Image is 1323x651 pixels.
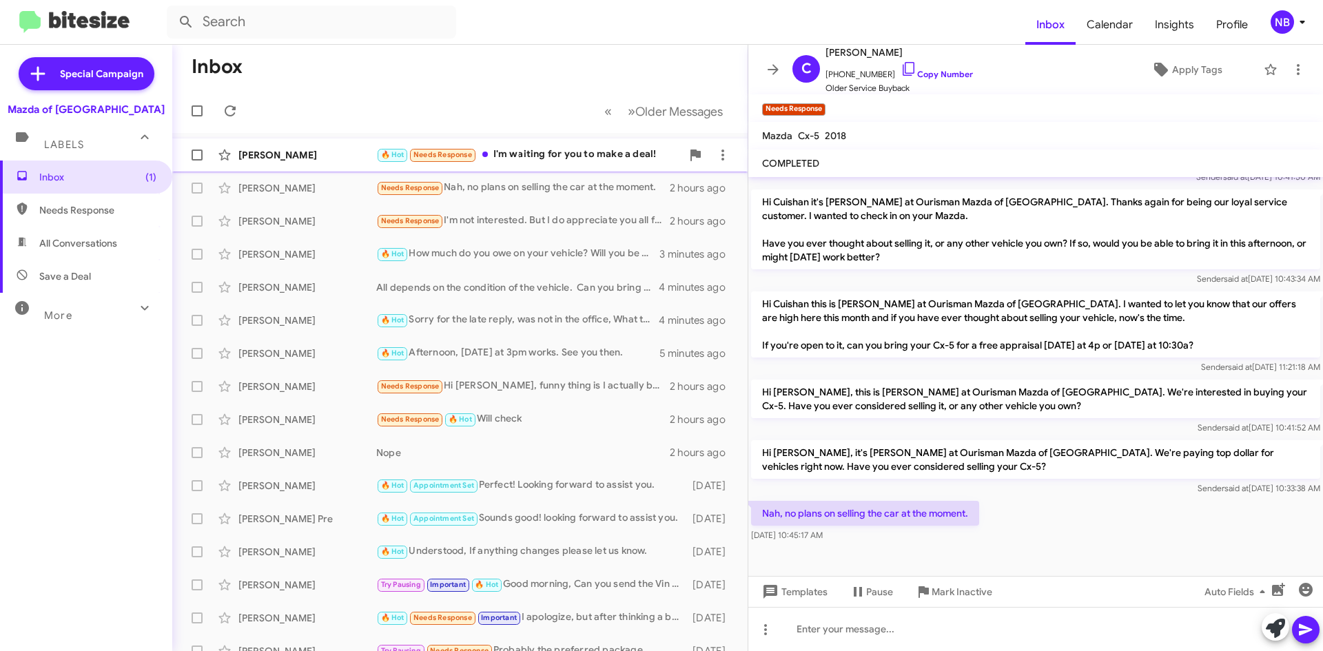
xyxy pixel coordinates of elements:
[376,577,686,592] div: Good morning, Can you send the Vin and miles to your vehicle?
[413,150,472,159] span: Needs Response
[1198,483,1320,493] span: Sender [DATE] 10:33:38 AM
[659,313,737,327] div: 4 minutes ago
[381,415,440,424] span: Needs Response
[659,280,737,294] div: 4 minutes ago
[381,547,404,556] span: 🔥 Hot
[381,183,440,192] span: Needs Response
[751,501,979,526] p: Nah, no plans on selling the car at the moment.
[381,316,404,324] span: 🔥 Hot
[762,103,825,116] small: Needs Response
[238,214,376,228] div: [PERSON_NAME]
[825,61,973,81] span: [PHONE_NUMBER]
[1197,273,1320,284] span: Sender [DATE] 10:43:34 AM
[866,579,893,604] span: Pause
[628,103,635,120] span: »
[238,611,376,625] div: [PERSON_NAME]
[751,291,1320,358] p: Hi Cuishan this is [PERSON_NAME] at Ourisman Mazda of [GEOGRAPHIC_DATA]. I wanted to let you know...
[1025,5,1076,45] a: Inbox
[1193,579,1282,604] button: Auto Fields
[19,57,154,90] a: Special Campaign
[381,580,421,589] span: Try Pausing
[686,578,737,592] div: [DATE]
[1201,362,1320,372] span: Sender [DATE] 11:21:18 AM
[670,413,737,426] div: 2 hours ago
[748,579,839,604] button: Templates
[192,56,243,78] h1: Inbox
[798,130,819,142] span: Cx-5
[686,512,737,526] div: [DATE]
[1204,579,1271,604] span: Auto Fields
[1076,5,1144,45] a: Calendar
[376,180,670,196] div: Nah, no plans on selling the car at the moment.
[825,130,846,142] span: 2018
[1224,483,1249,493] span: said at
[167,6,456,39] input: Search
[619,97,731,125] button: Next
[8,103,165,116] div: Mazda of [GEOGRAPHIC_DATA]
[381,613,404,622] span: 🔥 Hot
[238,380,376,393] div: [PERSON_NAME]
[1198,422,1320,433] span: Sender [DATE] 10:41:52 AM
[1224,422,1249,433] span: said at
[39,269,91,283] span: Save a Deal
[751,440,1320,479] p: Hi [PERSON_NAME], it's [PERSON_NAME] at Ourisman Mazda of [GEOGRAPHIC_DATA]. We're paying top dol...
[376,510,686,526] div: Sounds good! looking forward to assist you.
[759,579,828,604] span: Templates
[597,97,731,125] nav: Page navigation example
[145,170,156,184] span: (1)
[376,610,686,626] div: I apologize, but after thinking a bit more about it, I am not interested in selling at this time.
[238,247,376,261] div: [PERSON_NAME]
[670,214,737,228] div: 2 hours ago
[376,345,659,361] div: Afternoon, [DATE] at 3pm works. See you then.
[44,309,72,322] span: More
[238,347,376,360] div: [PERSON_NAME]
[238,313,376,327] div: [PERSON_NAME]
[596,97,620,125] button: Previous
[381,249,404,258] span: 🔥 Hot
[762,157,819,169] span: COMPLETED
[381,514,404,523] span: 🔥 Hot
[932,579,992,604] span: Mark Inactive
[238,479,376,493] div: [PERSON_NAME]
[839,579,904,604] button: Pause
[1205,5,1259,45] a: Profile
[659,347,737,360] div: 5 minutes ago
[1224,273,1248,284] span: said at
[238,280,376,294] div: [PERSON_NAME]
[376,411,670,427] div: Will check
[376,312,659,328] div: Sorry for the late reply, was not in the office, What time are you available to bring the vehicle...
[381,349,404,358] span: 🔥 Hot
[751,380,1320,418] p: Hi [PERSON_NAME], this is [PERSON_NAME] at Ourisman Mazda of [GEOGRAPHIC_DATA]. We're interested ...
[413,514,474,523] span: Appointment Set
[751,189,1320,269] p: Hi Cuishan it's [PERSON_NAME] at Ourisman Mazda of [GEOGRAPHIC_DATA]. Thanks again for being our ...
[635,104,723,119] span: Older Messages
[238,545,376,559] div: [PERSON_NAME]
[825,44,973,61] span: [PERSON_NAME]
[1172,57,1222,82] span: Apply Tags
[659,247,737,261] div: 3 minutes ago
[413,481,474,490] span: Appointment Set
[376,477,686,493] div: Perfect! Looking forward to assist you.
[670,181,737,195] div: 2 hours ago
[1228,362,1252,372] span: said at
[238,413,376,426] div: [PERSON_NAME]
[686,545,737,559] div: [DATE]
[762,130,792,142] span: Mazda
[1259,10,1308,34] button: NB
[825,81,973,95] span: Older Service Buyback
[39,170,156,184] span: Inbox
[376,446,670,459] div: Nope
[376,147,681,163] div: I'm waiting for you to make a deal!
[39,236,117,250] span: All Conversations
[238,446,376,459] div: [PERSON_NAME]
[604,103,612,120] span: «
[449,415,472,424] span: 🔥 Hot
[1144,5,1205,45] span: Insights
[475,580,498,589] span: 🔥 Hot
[381,216,440,225] span: Needs Response
[238,181,376,195] div: [PERSON_NAME]
[381,481,404,490] span: 🔥 Hot
[481,613,517,622] span: Important
[238,512,376,526] div: [PERSON_NAME] Pre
